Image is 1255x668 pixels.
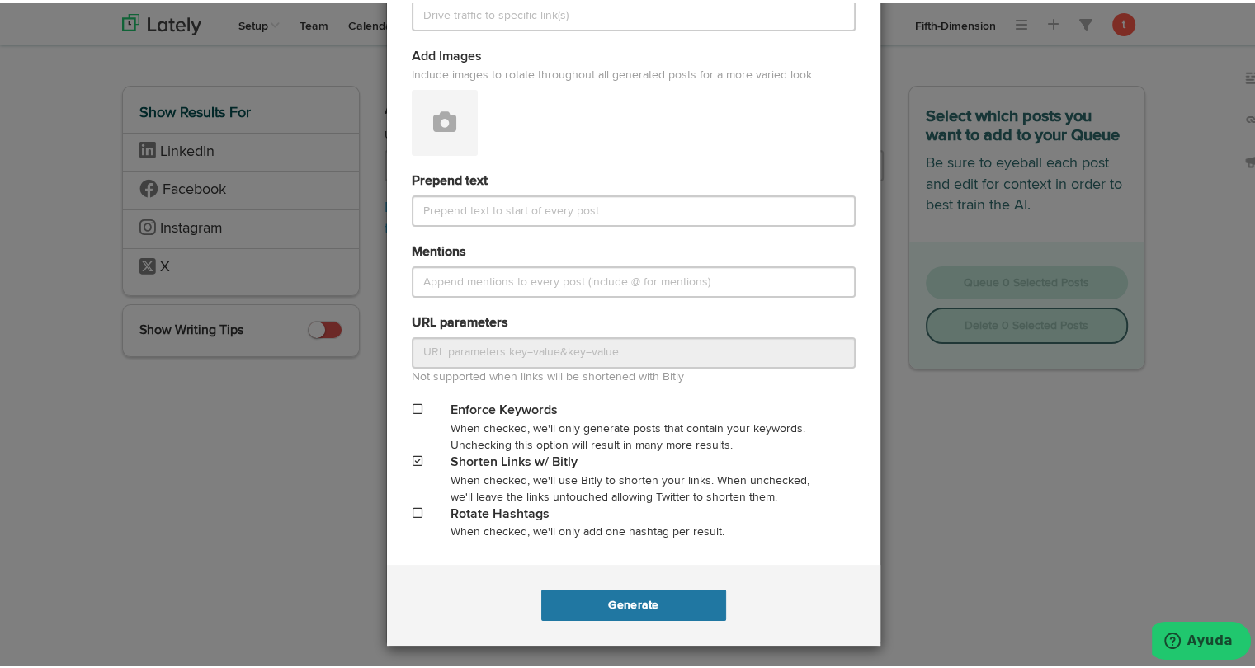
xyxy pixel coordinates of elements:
button: Generate [541,586,725,618]
div: Enforce Keywords [451,398,816,417]
div: Rotate Hashtags [451,502,816,521]
input: Append mentions to every post (include @ for mentions) [412,263,856,294]
div: When checked, we'll use Bitly to shorten your links. When unchecked, we'll leave the links untouc... [451,469,816,502]
div: When checked, we'll only generate posts that contain your keywords. Unchecking this option will r... [451,417,816,450]
div: Shorten Links w/ Bitly [451,450,816,469]
iframe: Abre un widget desde donde se puede obtener más información [1152,619,1251,660]
label: URL parameters [412,311,508,330]
input: Prepend text to start of every post [412,192,856,223]
span: Not supported when links will be shortened with Bitly [412,368,684,379]
span: Add Images [412,47,482,60]
input: URL parameters key=value&key=value [412,334,856,365]
label: Mentions [412,240,466,259]
div: When checked, we'll only add one hashtag per result. [451,520,816,537]
label: Prepend text [412,169,488,188]
span: Include images to rotate throughout all generated posts for a more varied look. [412,64,856,87]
